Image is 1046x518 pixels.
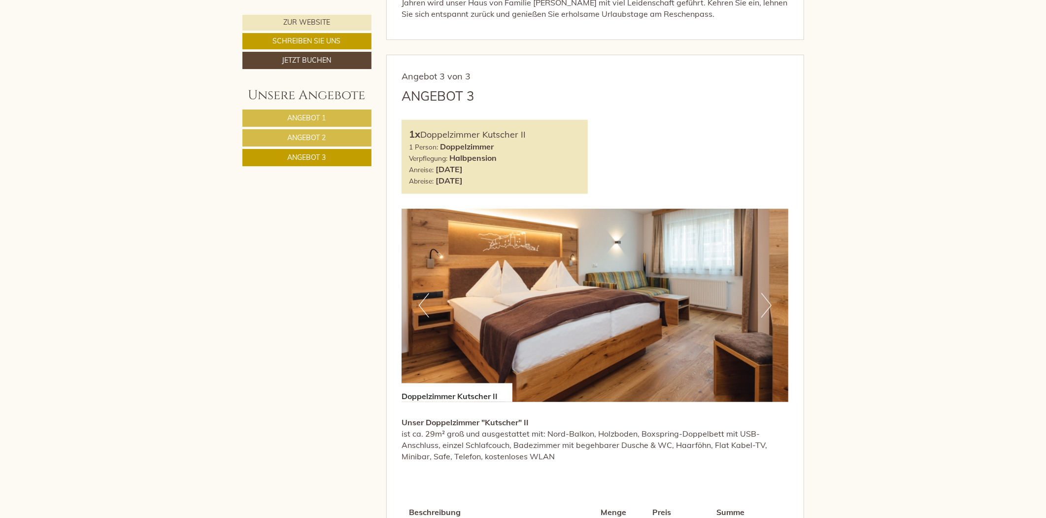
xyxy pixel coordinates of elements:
b: [DATE] [436,164,463,174]
a: Jetzt buchen [242,52,371,69]
span: Angebot 3 [288,153,326,162]
span: Angebot 2 [288,133,326,142]
small: Anreise: [409,165,434,174]
div: Angebot 3 [402,87,474,105]
b: Doppelzimmer [440,142,494,151]
b: 1x [409,128,420,140]
img: image [402,209,788,403]
small: Abreise: [409,177,434,185]
a: Zur Website [242,15,371,31]
button: Previous [419,293,429,318]
b: Halbpension [449,153,497,163]
a: Schreiben Sie uns [242,33,371,49]
p: ist ca. 29m² groß und ausgestattet mit: Nord-Balkon, Holzboden, Boxspring-Doppelbett mit USB-Ansc... [402,417,789,462]
span: Angebot 1 [288,113,326,122]
small: 1 Person: [409,143,438,151]
button: Next [761,293,772,318]
span: Angebot 3 von 3 [402,71,471,82]
div: Doppelzimmer Kutscher II [409,127,580,142]
b: [DATE] [436,176,463,185]
small: Verpflegung: [409,154,447,162]
div: Doppelzimmer Kutscher II [402,383,512,402]
div: Unsere Angebote [242,86,371,105]
strong: Unser Doppelzimmer "Kutscher" II [402,417,529,427]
